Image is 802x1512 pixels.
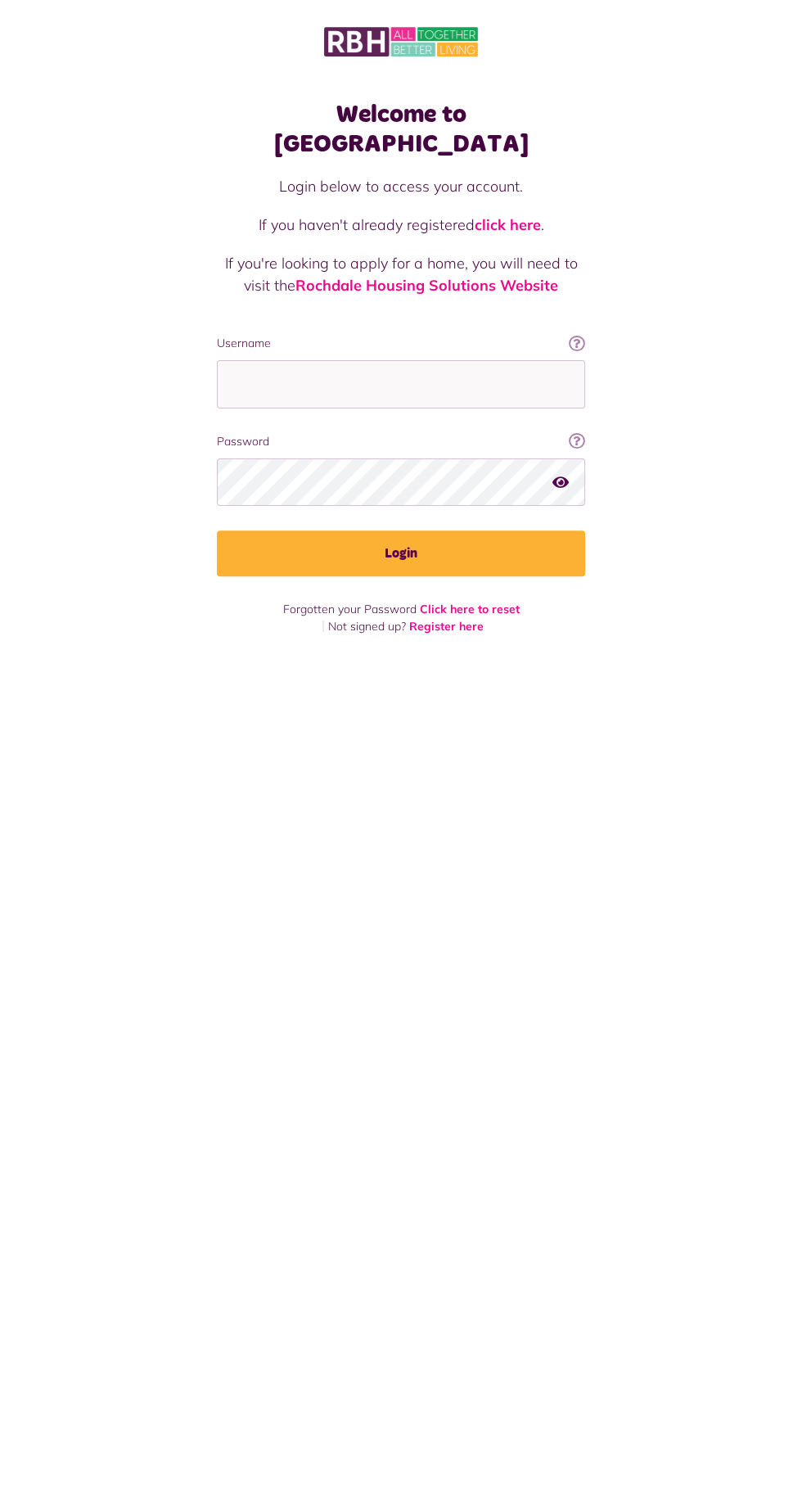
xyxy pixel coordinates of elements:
span: Not signed up? [328,619,406,634]
p: If you're looking to apply for a home, you will need to visit the [217,252,585,296]
p: If you haven't already registered . [217,214,585,236]
p: Login below to access your account. [217,175,585,197]
a: Click here to reset [420,602,520,616]
a: Rochdale Housing Solutions Website [295,276,558,295]
a: click here [475,215,541,234]
label: Password [217,433,585,450]
img: MyRBH [324,25,478,59]
h1: Welcome to [GEOGRAPHIC_DATA] [217,100,585,159]
button: Login [217,530,585,576]
label: Username [217,335,585,352]
a: Register here [409,619,484,634]
span: Forgotten your Password [283,602,417,616]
